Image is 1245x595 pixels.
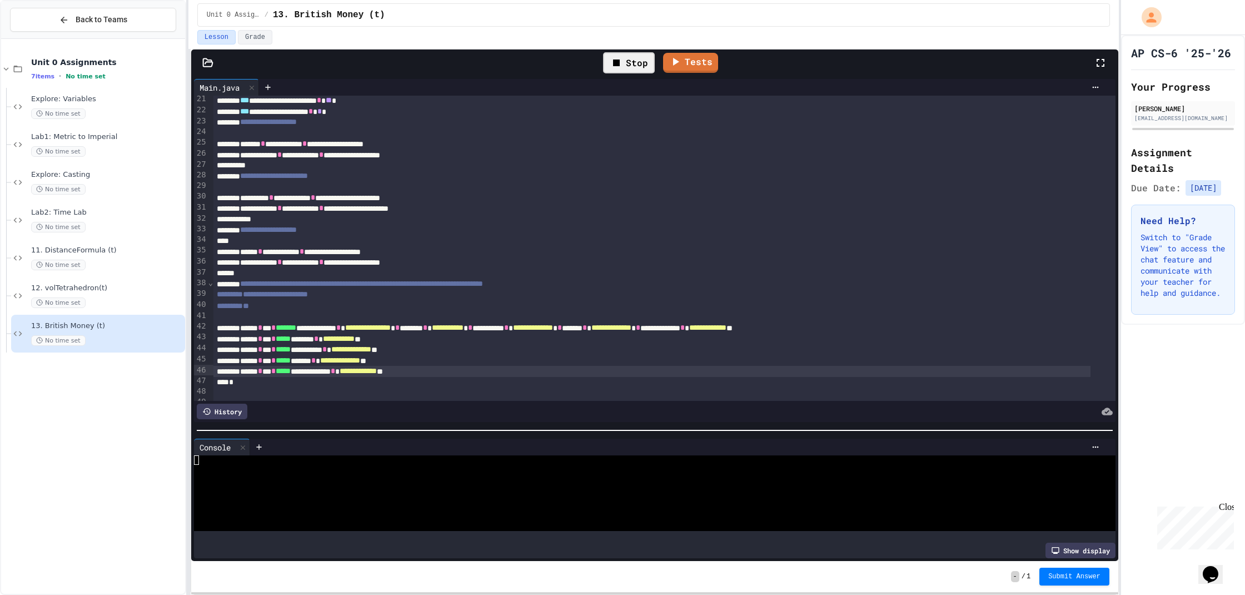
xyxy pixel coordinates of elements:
button: Lesson [197,30,236,44]
span: No time set [31,297,86,308]
div: 49 [194,396,208,407]
span: Unit 0 Assignments [31,57,183,67]
span: No time set [31,108,86,119]
div: 39 [194,288,208,299]
div: Show display [1045,543,1115,558]
div: 28 [194,170,208,181]
div: 29 [194,180,208,191]
a: Tests [663,53,718,73]
div: [PERSON_NAME] [1134,103,1232,113]
div: 30 [194,191,208,202]
div: 26 [194,148,208,159]
div: Chat with us now!Close [4,4,77,71]
span: Lab1: Metric to Imperial [31,132,183,142]
span: No time set [31,335,86,346]
div: 40 [194,299,208,310]
div: Stop [603,52,655,73]
div: 31 [194,202,208,213]
span: 13. British Money (t) [273,8,385,22]
h2: Assignment Details [1131,145,1235,176]
span: [DATE] [1186,180,1221,196]
div: 47 [194,375,208,386]
span: 1 [1027,572,1030,581]
div: 43 [194,331,208,343]
span: 12. volTetrahedron(t) [31,284,183,293]
div: 45 [194,354,208,365]
div: 22 [194,105,208,116]
span: Due Date: [1131,181,1181,195]
div: 42 [194,321,208,332]
div: 23 [194,116,208,127]
h3: Need Help? [1141,214,1226,227]
div: [EMAIL_ADDRESS][DOMAIN_NAME] [1134,114,1232,122]
button: Grade [238,30,272,44]
span: / [1022,572,1025,581]
div: Main.java [194,79,259,96]
button: Back to Teams [10,8,176,32]
div: 25 [194,137,208,148]
div: 44 [194,343,208,354]
div: Main.java [194,82,245,93]
h2: Your Progress [1131,79,1235,95]
span: 13. British Money (t) [31,321,183,331]
div: 48 [194,386,208,396]
span: Lab2: Time Lab [31,208,183,217]
div: 24 [194,126,208,137]
div: 46 [194,365,208,376]
iframe: chat widget [1153,502,1234,549]
span: Submit Answer [1048,572,1100,581]
span: 7 items [31,73,54,80]
span: Explore: Casting [31,170,183,180]
span: Explore: Variables [31,95,183,104]
span: 11. DistanceFormula (t) [31,246,183,255]
span: No time set [31,184,86,195]
span: No time set [31,260,86,270]
div: 36 [194,256,208,267]
div: 32 [194,213,208,224]
span: No time set [31,146,86,157]
span: / [265,11,268,19]
span: No time set [31,222,86,232]
button: Submit Answer [1039,568,1109,586]
div: 34 [194,234,208,245]
span: Fold line [208,278,213,287]
span: • [59,72,61,81]
span: - [1011,571,1019,582]
h1: AP CS-6 '25-'26 [1131,45,1231,61]
span: No time set [66,73,106,80]
iframe: chat widget [1198,551,1234,584]
div: 35 [194,245,208,256]
div: 33 [194,224,208,235]
div: 41 [194,310,208,321]
div: 38 [194,277,208,289]
div: Console [194,439,250,455]
div: 21 [194,93,208,105]
span: Unit 0 Assignments [207,11,260,19]
div: History [197,404,247,419]
div: 37 [194,267,208,277]
div: 27 [194,159,208,170]
span: Back to Teams [76,14,127,26]
div: My Account [1130,4,1164,30]
p: Switch to "Grade View" to access the chat feature and communicate with your teacher for help and ... [1141,232,1226,299]
div: Console [194,442,236,453]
